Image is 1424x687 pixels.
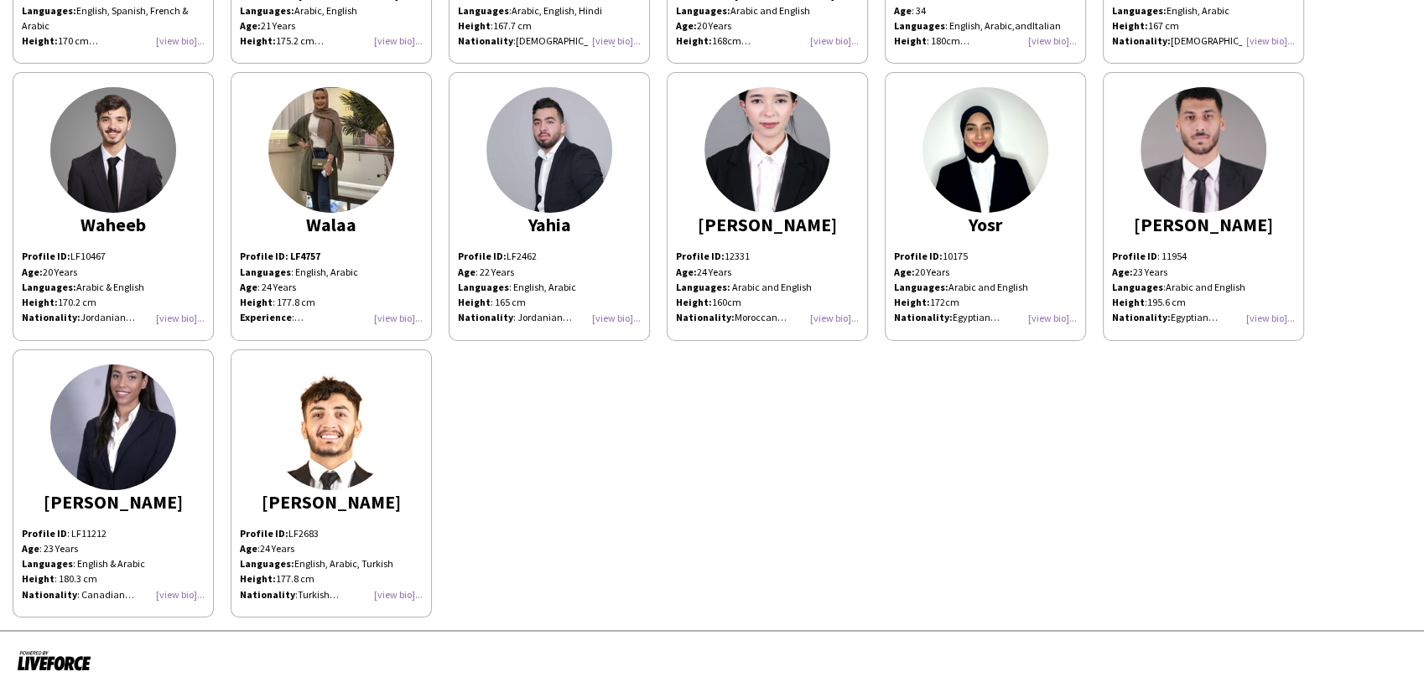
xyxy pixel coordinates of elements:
[240,542,257,555] b: Age
[894,217,1077,232] div: Yosr
[240,527,288,540] strong: Profile ID:
[1133,266,1167,278] span: 23 Years
[894,296,930,308] b: Height:
[735,311,787,323] span: Moroccan
[894,266,915,278] b: Age:
[894,34,1077,49] div: : 180cm
[1112,19,1148,32] strong: Height:
[240,311,292,323] b: Experience
[1112,281,1166,293] span: :
[458,34,516,47] span: :
[22,542,39,555] b: Age
[1112,3,1295,34] p: English, Arabic 167 cm
[22,217,205,232] div: Waheeb
[676,4,730,17] b: Languages:
[458,4,509,17] b: Languages
[458,19,491,32] b: Height
[22,526,205,541] div: : LF11212
[240,217,423,232] div: Walaa
[953,311,1000,323] span: Egyptian
[458,249,641,264] p: LF2462
[1112,311,1167,323] span: Nationality
[1112,4,1167,17] strong: Languages:
[486,87,612,213] img: thumb-661fd49f139b2.jpeg
[1032,19,1061,32] span: Italian
[22,296,58,308] strong: Height:
[676,266,697,278] b: Age:
[260,542,294,555] span: 24 Years
[1112,250,1160,262] span: :
[1171,311,1218,323] span: Egyptian
[22,34,58,47] strong: Height:
[1112,311,1171,323] b: :
[22,266,43,278] strong: Age:
[240,34,276,47] strong: Height:
[240,311,304,323] span: :
[22,588,77,601] b: Nationality
[240,494,423,509] div: [PERSON_NAME]
[676,250,725,262] b: Profile ID:
[1112,217,1295,232] div: [PERSON_NAME]
[915,266,949,278] span: 20 Years
[22,557,73,570] b: Languages
[22,250,70,262] strong: Profile ID:
[458,266,476,278] b: Age
[22,281,76,293] strong: Languages:
[476,266,514,278] span: : 22 Years
[676,34,712,47] b: Height:
[458,281,509,293] strong: Languages
[240,588,295,601] b: Nationality
[1112,250,1157,262] b: Profile ID
[458,250,507,262] strong: Profile ID:
[22,587,205,602] div: : Canadian
[676,280,859,326] p: Arabic and English 160cm
[894,34,927,47] b: Height
[1141,87,1266,213] img: thumb-aa8be6ec-2688-487d-aec2-7eacdbace066.jpg
[240,572,276,585] strong: Height:
[1112,266,1133,278] b: :
[240,526,423,541] p: LF2683
[22,311,81,323] strong: Nationality:
[676,19,697,32] b: Age:
[697,266,731,278] span: 24 Years
[894,281,1028,308] span: Arabic and English 172cm
[1112,280,1295,310] p: Arabic and English 195.6 cm
[458,280,641,310] p: : English, Arabic : 165 cm
[1112,249,1295,264] div: 11954
[943,250,968,262] span: 10175
[458,311,513,323] b: Nationality
[676,296,712,308] b: Height:
[894,249,1077,325] div: February - 2025
[894,250,943,262] span: Profile ID:
[22,249,205,264] p: LF10467
[458,34,513,47] b: Nationality
[458,217,641,232] div: Yahia
[894,19,945,32] b: Languages
[73,557,145,570] span: : English & Arabic
[894,4,912,17] b: Age
[894,311,953,323] b: Nationality:
[22,541,205,556] div: : 23 Years
[922,87,1048,213] img: thumb-67ccaca22746f.png
[1112,34,1171,47] b: Nationality:
[240,250,320,262] b: Profile ID: LF4757
[894,3,1077,18] div: : 34
[22,265,205,326] p: 20 Years Arabic & English 170.2 cm Jordanian
[22,3,205,49] p: English, Spanish, French & Arabic 170 cm
[458,4,512,17] span: :
[22,494,205,509] div: [PERSON_NAME]
[458,296,491,308] strong: Height
[240,266,291,278] b: Languages
[17,648,91,672] img: Powered by Liveforce
[1112,281,1163,293] b: Languages
[240,265,423,311] p: : English, Arabic : 24 Years : 177.8 cm
[240,296,273,308] b: Height
[22,4,76,17] strong: Languages:
[676,311,735,323] b: Nationality:
[1112,296,1145,308] b: Height
[1015,19,1032,32] span: and
[50,364,176,490] img: thumb-67274fd83c461.jpeg
[55,572,97,585] span: : 180.3 cm
[458,19,493,32] span: :
[240,556,423,586] p: English, Arabic, Turkish 177.8 cm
